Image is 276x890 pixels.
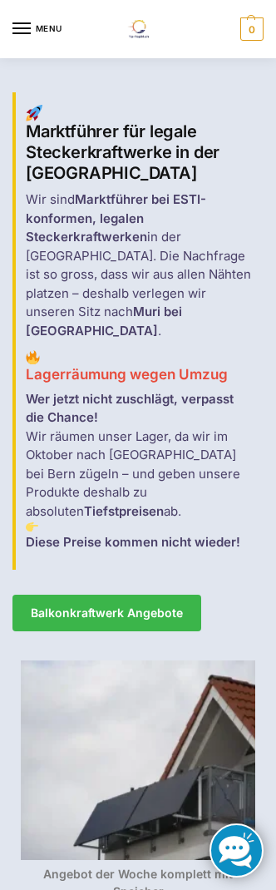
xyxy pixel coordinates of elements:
[21,660,255,860] img: Home 4
[240,17,264,41] span: 0
[12,17,62,42] button: Menu
[236,17,264,41] nav: Cart contents
[26,391,234,426] strong: Wer jetzt nicht zuschlägt, verpasst die Chance!
[26,190,254,340] p: Wir sind in der [GEOGRAPHIC_DATA]. Die Nachfrage ist so gross, dass wir aus allen Nähten platzen ...
[31,607,183,619] span: Balkonkraftwerk Angebote
[118,20,157,38] img: Solaranlagen, Speicheranlagen und Energiesparprodukte
[84,503,164,519] strong: Tiefstpreisen
[236,17,264,41] a: 0
[26,521,38,533] img: Home 3
[26,534,240,550] strong: Diese Preise kommen nicht wieder!
[26,304,182,339] strong: Muri bei [GEOGRAPHIC_DATA]
[26,105,254,184] h2: Marktführer für legale Steckerkraftwerke in der [GEOGRAPHIC_DATA]
[26,105,42,121] img: Home 1
[26,191,206,245] strong: Marktführer bei ESTI-konformen, legalen Steckerkraftwerken
[12,595,201,631] a: Balkonkraftwerk Angebote
[26,390,254,552] p: Wir räumen unser Lager, da wir im Oktober nach [GEOGRAPHIC_DATA] bei Bern zügeln – und geben unse...
[26,350,254,385] h3: Lagerräumung wegen Umzug
[26,350,40,364] img: Home 2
